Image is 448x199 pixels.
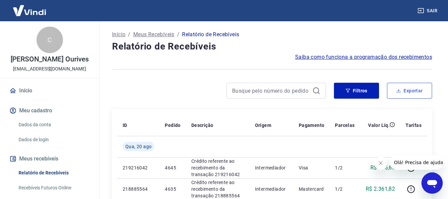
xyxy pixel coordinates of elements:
[232,86,310,96] input: Busque pelo número do pedido
[299,186,325,192] p: Mastercard
[112,40,432,53] h4: Relatório de Recebíveis
[16,166,91,180] a: Relatório de Recebíveis
[8,151,91,166] button: Meus recebíveis
[370,164,395,172] p: R$ 575,66
[36,27,63,53] div: C
[165,122,180,129] p: Pedido
[366,185,395,193] p: R$ 2.361,82
[177,31,179,39] p: /
[112,31,125,39] a: Início
[4,5,56,10] span: Olá! Precisa de ajuda?
[334,83,379,99] button: Filtros
[191,179,244,199] p: Crédito referente ao recebimento da transação 218885564
[295,53,432,61] a: Saiba como funciona a programação dos recebimentos
[335,122,354,129] p: Parcelas
[191,122,214,129] p: Descrição
[8,83,91,98] a: Início
[421,172,443,194] iframe: Botão para abrir a janela de mensagens
[16,118,91,132] a: Dados da conta
[387,83,432,99] button: Exportar
[8,0,51,21] img: Vindi
[255,164,288,171] p: Intermediador
[390,155,443,170] iframe: Mensagem da empresa
[13,65,86,72] p: [EMAIL_ADDRESS][DOMAIN_NAME]
[128,31,130,39] p: /
[182,31,239,39] p: Relatório de Recebíveis
[255,122,271,129] p: Origem
[374,156,387,170] iframe: Fechar mensagem
[133,31,174,39] a: Meus Recebíveis
[335,186,354,192] p: 1/2
[406,122,421,129] p: Tarifas
[123,186,154,192] p: 218885564
[16,181,91,195] a: Recebíveis Futuros Online
[11,56,89,63] p: [PERSON_NAME] Ourives
[123,164,154,171] p: 219216042
[125,143,152,150] span: Qua, 20 ago
[16,133,91,147] a: Dados de login
[191,158,244,178] p: Crédito referente ao recebimento da transação 219216042
[165,186,180,192] p: 4635
[165,164,180,171] p: 4645
[255,186,288,192] p: Intermediador
[299,122,325,129] p: Pagamento
[335,164,354,171] p: 1/2
[368,122,390,129] p: Valor Líq.
[299,164,325,171] p: Visa
[416,5,440,17] button: Sair
[8,103,91,118] button: Meu cadastro
[123,122,127,129] p: ID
